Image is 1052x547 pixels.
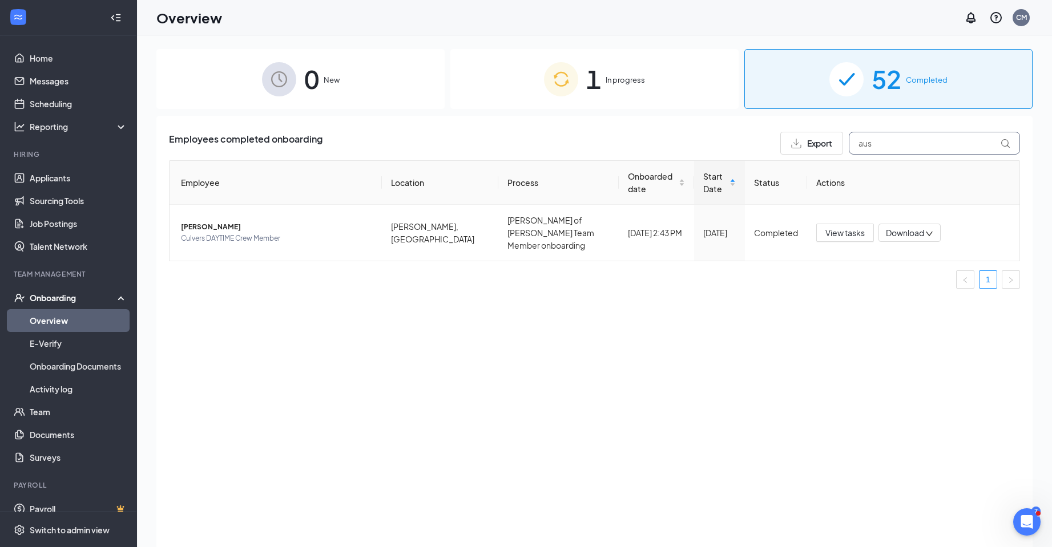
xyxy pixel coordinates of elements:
[1016,13,1027,22] div: CM
[886,227,924,239] span: Download
[498,161,619,205] th: Process
[30,167,127,189] a: Applicants
[30,332,127,355] a: E-Verify
[606,74,645,86] span: In progress
[181,233,373,244] span: Culvers DAYTIME Crew Member
[30,497,127,520] a: PayrollCrown
[1002,270,1020,289] button: right
[906,74,948,86] span: Completed
[1013,508,1041,536] iframe: Intercom live chat
[14,292,25,303] svg: UserCheck
[849,132,1020,155] input: Search by Name, Job Posting, or Process
[30,92,127,115] a: Scheduling
[586,59,601,99] span: 1
[30,212,127,235] a: Job Postings
[30,446,127,469] a: Surveys
[13,11,24,23] svg: WorkstreamLogo
[14,480,125,490] div: Payroll
[807,161,1019,205] th: Actions
[962,277,969,283] span: left
[872,59,901,99] span: 52
[925,230,933,238] span: down
[14,524,25,536] svg: Settings
[989,11,1003,25] svg: QuestionInfo
[304,59,319,99] span: 0
[980,271,997,288] a: 1
[30,423,127,446] a: Documents
[816,224,874,242] button: View tasks
[745,161,807,205] th: Status
[30,378,127,400] a: Activity log
[780,132,843,155] button: Export
[30,70,127,92] a: Messages
[498,205,619,261] td: [PERSON_NAME] of [PERSON_NAME] Team Member onboarding
[30,400,127,423] a: Team
[181,221,373,233] span: [PERSON_NAME]
[30,292,118,303] div: Onboarding
[170,161,382,205] th: Employee
[1007,277,1014,283] span: right
[156,8,222,27] h1: Overview
[628,226,685,239] div: [DATE] 2:43 PM
[14,149,125,159] div: Hiring
[619,161,694,205] th: Onboarded date
[382,205,498,261] td: [PERSON_NAME], [GEOGRAPHIC_DATA]
[956,270,974,289] li: Previous Page
[30,121,128,132] div: Reporting
[703,170,727,195] span: Start Date
[30,189,127,212] a: Sourcing Tools
[703,226,735,239] div: [DATE]
[169,132,323,155] span: Employees completed onboarding
[825,226,865,239] span: View tasks
[30,524,110,536] div: Switch to admin view
[754,226,798,239] div: Completed
[30,309,127,332] a: Overview
[14,269,125,279] div: Team Management
[30,355,127,378] a: Onboarding Documents
[30,47,127,70] a: Home
[1002,270,1020,289] li: Next Page
[979,270,997,289] li: 1
[14,121,25,132] svg: Analysis
[956,270,974,289] button: left
[110,12,122,23] svg: Collapse
[30,235,127,258] a: Talent Network
[382,161,498,205] th: Location
[807,139,832,147] span: Export
[964,11,978,25] svg: Notifications
[324,74,340,86] span: New
[1031,507,1041,516] div: 7
[628,170,676,195] span: Onboarded date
